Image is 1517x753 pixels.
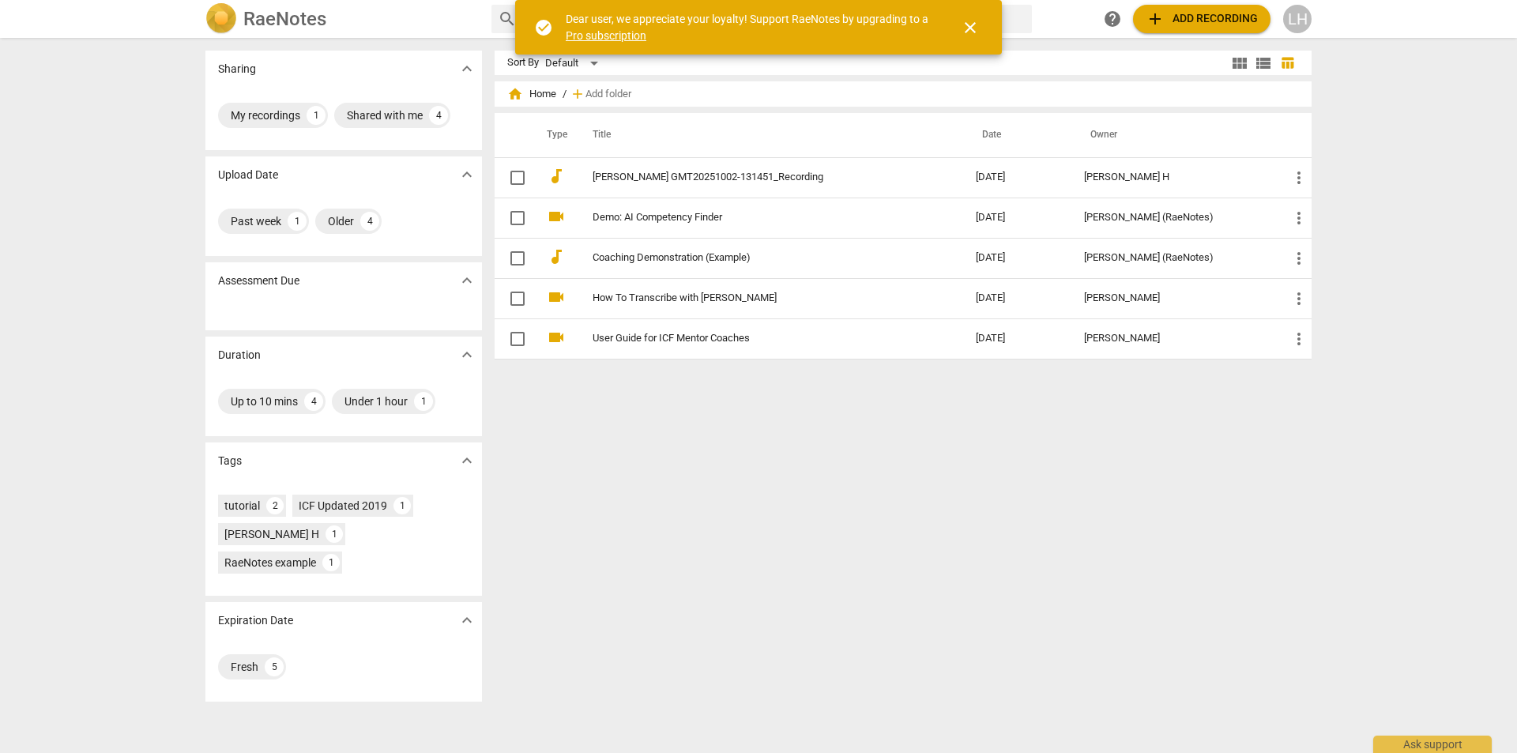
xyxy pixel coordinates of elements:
[566,29,646,42] a: Pro subscription
[360,212,379,231] div: 4
[288,212,307,231] div: 1
[1289,209,1308,228] span: more_vert
[593,292,919,304] a: How To Transcribe with [PERSON_NAME]
[498,9,517,28] span: search
[457,451,476,470] span: expand_more
[307,106,326,125] div: 1
[1283,5,1312,33] button: LH
[1084,292,1264,304] div: [PERSON_NAME]
[455,269,479,292] button: Show more
[1275,51,1299,75] button: Table view
[547,207,566,226] span: videocam
[547,288,566,307] span: videocam
[1084,171,1264,183] div: [PERSON_NAME] H
[322,554,340,571] div: 1
[218,612,293,629] p: Expiration Date
[224,555,316,570] div: RaeNotes example
[1254,54,1273,73] span: view_list
[231,213,281,229] div: Past week
[455,343,479,367] button: Show more
[231,659,258,675] div: Fresh
[593,252,919,264] a: Coaching Demonstration (Example)
[231,107,300,123] div: My recordings
[963,198,1072,238] td: [DATE]
[1252,51,1275,75] button: List view
[224,526,319,542] div: [PERSON_NAME] H
[328,213,354,229] div: Older
[963,113,1072,157] th: Date
[547,328,566,347] span: videocam
[1373,736,1492,753] div: Ask support
[455,449,479,473] button: Show more
[205,3,237,35] img: Logo
[963,278,1072,318] td: [DATE]
[218,273,299,289] p: Assessment Due
[963,318,1072,359] td: [DATE]
[455,57,479,81] button: Show more
[951,9,989,47] button: Close
[585,88,631,100] span: Add folder
[457,271,476,290] span: expand_more
[455,163,479,186] button: Show more
[1084,212,1264,224] div: [PERSON_NAME] (RaeNotes)
[507,86,523,102] span: home
[1289,329,1308,348] span: more_vert
[507,57,539,69] div: Sort By
[1230,54,1249,73] span: view_module
[593,212,919,224] a: Demo: AI Competency Finder
[1098,5,1127,33] a: Help
[1289,168,1308,187] span: more_vert
[457,59,476,78] span: expand_more
[266,497,284,514] div: 2
[963,238,1072,278] td: [DATE]
[457,165,476,184] span: expand_more
[1133,5,1270,33] button: Upload
[593,171,919,183] a: [PERSON_NAME] GMT20251002-131451_Recording
[547,167,566,186] span: audiotrack
[218,347,261,363] p: Duration
[1146,9,1258,28] span: Add recording
[457,345,476,364] span: expand_more
[1280,55,1295,70] span: table_chart
[393,497,411,514] div: 1
[1289,249,1308,268] span: more_vert
[534,113,574,157] th: Type
[570,86,585,102] span: add
[243,8,326,30] h2: RaeNotes
[265,657,284,676] div: 5
[299,498,387,514] div: ICF Updated 2019
[455,608,479,632] button: Show more
[224,498,260,514] div: tutorial
[205,3,479,35] a: LogoRaeNotes
[574,113,963,157] th: Title
[231,393,298,409] div: Up to 10 mins
[1071,113,1277,157] th: Owner
[1228,51,1252,75] button: Tile view
[1146,9,1165,28] span: add
[566,11,932,43] div: Dear user, we appreciate your loyalty! Support RaeNotes by upgrading to a
[1084,333,1264,344] div: [PERSON_NAME]
[534,18,553,37] span: check_circle
[347,107,423,123] div: Shared with me
[963,157,1072,198] td: [DATE]
[344,393,408,409] div: Under 1 hour
[1103,9,1122,28] span: help
[414,392,433,411] div: 1
[429,106,448,125] div: 4
[218,453,242,469] p: Tags
[457,611,476,630] span: expand_more
[218,167,278,183] p: Upload Date
[507,86,556,102] span: Home
[545,51,604,76] div: Default
[218,61,256,77] p: Sharing
[547,247,566,266] span: audiotrack
[326,525,343,543] div: 1
[593,333,919,344] a: User Guide for ICF Mentor Coaches
[304,392,323,411] div: 4
[961,18,980,37] span: close
[1289,289,1308,308] span: more_vert
[1084,252,1264,264] div: [PERSON_NAME] (RaeNotes)
[563,88,567,100] span: /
